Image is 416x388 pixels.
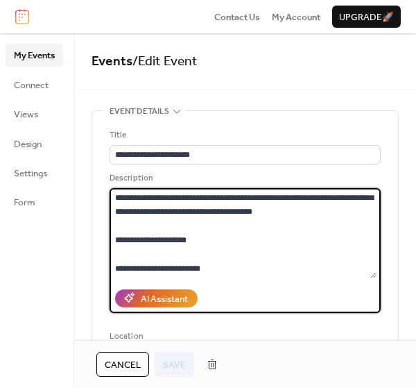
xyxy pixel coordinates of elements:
[14,78,49,92] span: Connect
[14,167,47,180] span: Settings
[110,330,378,344] div: Location
[96,352,149,377] button: Cancel
[132,49,198,74] span: / Edit Event
[6,74,63,96] a: Connect
[105,358,141,372] span: Cancel
[14,196,35,210] span: Form
[14,49,55,62] span: My Events
[14,137,42,151] span: Design
[272,10,320,24] a: My Account
[15,9,29,24] img: logo
[339,10,394,24] span: Upgrade 🚀
[14,108,38,121] span: Views
[6,191,63,213] a: Form
[6,44,63,66] a: My Events
[110,128,378,142] div: Title
[115,289,198,307] button: AI Assistant
[6,133,63,155] a: Design
[214,10,260,24] a: Contact Us
[110,105,169,119] span: Event details
[6,103,63,125] a: Views
[332,6,401,28] button: Upgrade🚀
[6,162,63,184] a: Settings
[110,171,378,185] div: Description
[92,49,132,74] a: Events
[141,292,188,306] div: AI Assistant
